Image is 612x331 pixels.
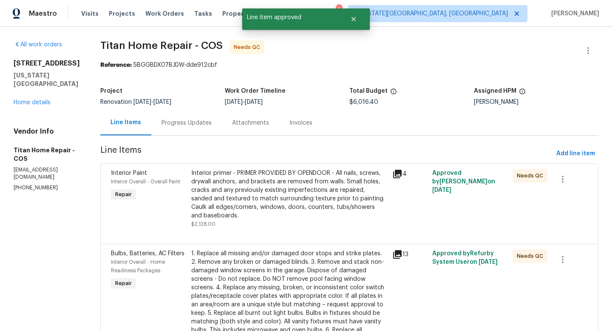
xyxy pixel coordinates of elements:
h5: Total Budget [349,88,388,94]
span: Renovation [100,99,171,105]
span: Interior Overall - Overall Paint [111,179,180,184]
span: [DATE] [133,99,151,105]
p: [EMAIL_ADDRESS][DOMAIN_NAME] [14,166,80,181]
div: Attachments [232,119,269,127]
div: Interior primer - PRIMER PROVIDED BY OPENDOOR - All nails, screws, drywall anchors, and brackets ... [191,169,387,220]
span: Line Items [100,146,553,162]
span: The total cost of line items that have been proposed by Opendoor. This sum includes line items th... [390,88,397,99]
span: Repair [112,190,135,199]
h5: Assigned HPM [474,88,516,94]
span: Interior Overall - Home Readiness Packages [111,260,165,273]
span: Visits [81,9,99,18]
span: Maestro [29,9,57,18]
span: Line item approved [242,9,340,26]
span: [DATE] [245,99,263,105]
p: [PHONE_NUMBER] [14,184,80,191]
span: Needs QC [517,171,547,180]
span: $6,016.40 [349,99,378,105]
span: The hpm assigned to this work order. [519,88,526,99]
span: [PERSON_NAME] [548,9,599,18]
span: Tasks [194,11,212,17]
span: [DATE] [432,187,451,193]
span: Interior Paint [111,170,147,176]
span: Add line item [556,148,595,159]
span: [US_STATE][GEOGRAPHIC_DATA], [GEOGRAPHIC_DATA] [355,9,508,18]
div: [PERSON_NAME] [474,99,598,105]
button: Add line item [553,146,598,162]
span: - [225,99,263,105]
span: Work Orders [145,9,184,18]
h5: [US_STATE][GEOGRAPHIC_DATA] [14,71,80,88]
h5: Work Order Timeline [225,88,286,94]
span: Approved by [PERSON_NAME] on [432,170,495,193]
div: 13 [392,249,427,260]
div: 4 [392,169,427,179]
span: Approved by Refurby System User on [432,251,498,265]
button: Close [340,11,368,28]
h2: [STREET_ADDRESS] [14,59,80,68]
span: Needs QC [517,252,547,260]
div: Progress Updates [161,119,212,127]
span: Needs QC [234,43,263,51]
a: Home details [14,100,51,106]
div: Invoices [289,119,312,127]
div: 4 [336,5,342,14]
span: Projects [109,9,135,18]
span: [DATE] [225,99,243,105]
span: Titan Home Repair - COS [100,40,223,51]
span: [DATE] [479,259,498,265]
span: $2,128.00 [191,222,215,227]
span: - [133,99,171,105]
span: Repair [112,279,135,288]
span: Properties [222,9,255,18]
h5: Project [100,88,122,94]
span: Bulbs, Batteries, AC Filters [111,251,184,257]
h5: Titan Home Repair - COS [14,146,80,163]
span: [DATE] [153,99,171,105]
b: Reference: [100,62,132,68]
div: 5BGGBDX07BJDW-dde912cbf [100,61,598,69]
h4: Vendor Info [14,127,80,136]
a: All work orders [14,42,62,48]
div: Line Items [110,118,141,127]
